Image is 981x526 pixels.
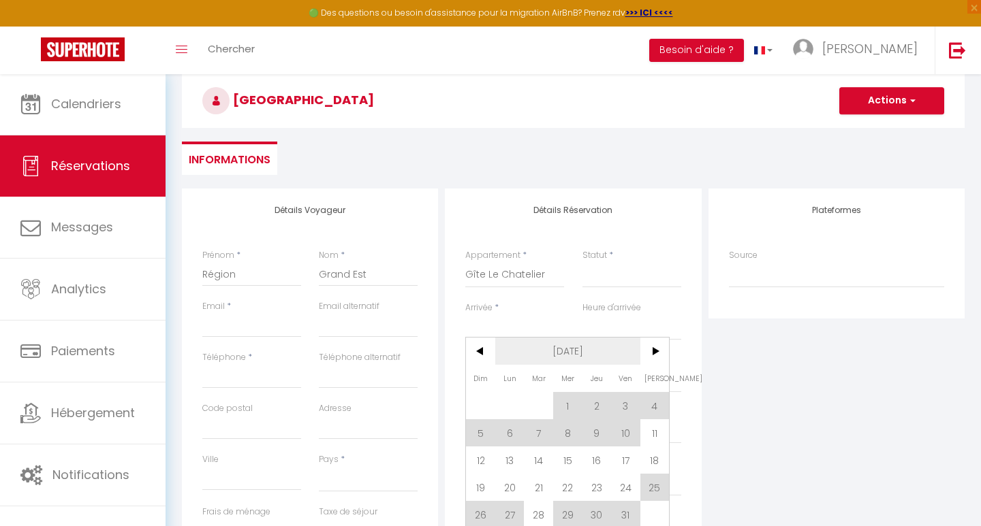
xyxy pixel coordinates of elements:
[202,453,219,466] label: Ville
[319,402,352,415] label: Adresse
[51,404,135,421] span: Hébergement
[640,365,670,392] span: [PERSON_NAME]
[51,95,121,112] span: Calendriers
[319,506,377,519] label: Taxe de séjour
[949,42,966,59] img: logout
[729,206,944,215] h4: Plateformes
[52,466,129,483] span: Notifications
[465,249,520,262] label: Appartement
[466,419,495,446] span: 5
[51,342,115,359] span: Paiements
[729,249,758,262] label: Source
[640,338,670,365] span: >
[582,249,607,262] label: Statut
[582,301,641,314] label: Heure d'arrivée
[466,365,495,392] span: Dim
[783,27,935,74] a: ... [PERSON_NAME]
[319,351,401,364] label: Téléphone alternatif
[611,474,640,501] span: 24
[495,446,525,474] span: 13
[202,402,253,415] label: Code postal
[524,446,553,474] span: 14
[495,338,640,365] span: [DATE]
[202,206,418,215] h4: Détails Voyageur
[640,392,670,419] span: 4
[495,419,525,446] span: 6
[466,446,495,474] span: 12
[553,474,582,501] span: 22
[611,392,640,419] span: 3
[319,453,339,466] label: Pays
[208,42,255,56] span: Chercher
[202,506,270,519] label: Frais de ménage
[553,365,582,392] span: Mer
[198,27,265,74] a: Chercher
[640,446,670,474] span: 18
[202,91,374,108] span: [GEOGRAPHIC_DATA]
[582,365,612,392] span: Jeu
[202,300,225,313] label: Email
[822,40,918,57] span: [PERSON_NAME]
[625,7,673,18] a: >>> ICI <<<<
[524,419,553,446] span: 7
[582,419,612,446] span: 9
[582,446,612,474] span: 16
[202,351,246,364] label: Téléphone
[611,446,640,474] span: 17
[41,37,125,61] img: Super Booking
[553,446,582,474] span: 15
[182,142,277,175] li: Informations
[640,474,670,501] span: 25
[51,218,113,235] span: Messages
[640,419,670,446] span: 11
[582,474,612,501] span: 23
[793,39,813,59] img: ...
[582,392,612,419] span: 2
[649,39,744,62] button: Besoin d'aide ?
[839,87,944,114] button: Actions
[495,474,525,501] span: 20
[553,392,582,419] span: 1
[51,280,106,297] span: Analytics
[51,157,130,174] span: Réservations
[495,365,525,392] span: Lun
[319,300,379,313] label: Email alternatif
[524,474,553,501] span: 21
[611,419,640,446] span: 10
[553,419,582,446] span: 8
[466,474,495,501] span: 19
[465,301,493,314] label: Arrivée
[466,338,495,365] span: <
[465,206,681,215] h4: Détails Réservation
[524,365,553,392] span: Mar
[202,249,234,262] label: Prénom
[319,249,339,262] label: Nom
[611,365,640,392] span: Ven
